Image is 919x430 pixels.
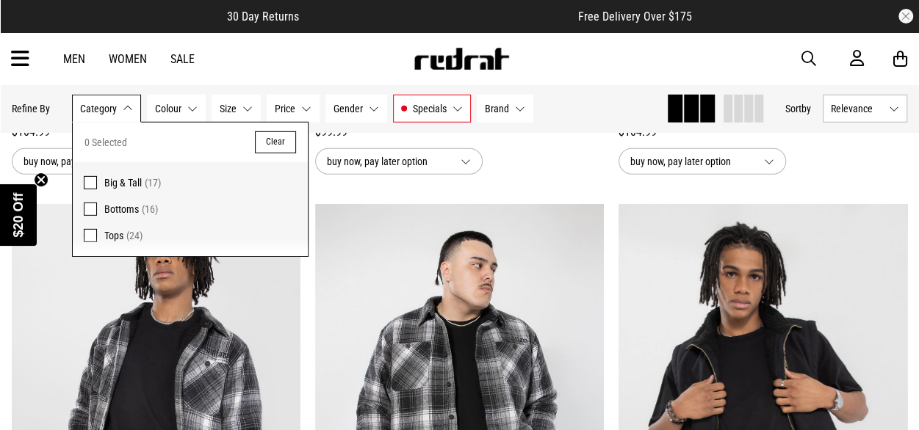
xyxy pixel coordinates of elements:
[328,9,549,23] iframe: Customer reviews powered by Trustpilot
[413,48,510,70] img: Redrat logo
[24,153,145,170] span: buy now, pay later option
[831,103,883,114] span: Relevance
[578,10,692,23] span: Free Delivery Over $175
[63,52,85,66] a: Men
[12,148,179,175] button: buy now, pay later option
[275,103,295,114] span: Price
[170,52,195,66] a: Sale
[34,172,48,187] button: Close teaser
[72,95,141,123] button: Category
[220,103,237,114] span: Size
[104,230,123,241] span: Tops
[80,103,117,114] span: Category
[104,203,139,215] span: Bottoms
[619,148,786,175] button: buy now, pay later option
[325,95,387,123] button: Gender
[104,177,142,189] span: Big & Tall
[267,95,320,123] button: Price
[315,148,483,175] button: buy now, pay later option
[155,103,181,114] span: Colour
[145,177,161,189] span: (17)
[327,153,449,170] span: buy now, pay later option
[84,134,127,151] span: 0 Selected
[823,95,907,123] button: Relevance
[334,103,363,114] span: Gender
[72,122,309,257] div: Category
[109,52,147,66] a: Women
[12,6,56,50] button: Open LiveChat chat widget
[227,10,299,23] span: 30 Day Returns
[413,103,447,114] span: Specials
[477,95,533,123] button: Brand
[485,103,509,114] span: Brand
[255,131,296,153] button: Clear
[801,103,811,114] span: by
[142,203,158,215] span: (16)
[393,95,471,123] button: Specials
[630,153,752,170] span: buy now, pay later option
[212,95,261,123] button: Size
[12,103,50,114] p: Refine By
[126,230,143,241] span: (24)
[11,192,26,237] span: $20 Off
[147,95,206,123] button: Colour
[785,100,811,117] button: Sortby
